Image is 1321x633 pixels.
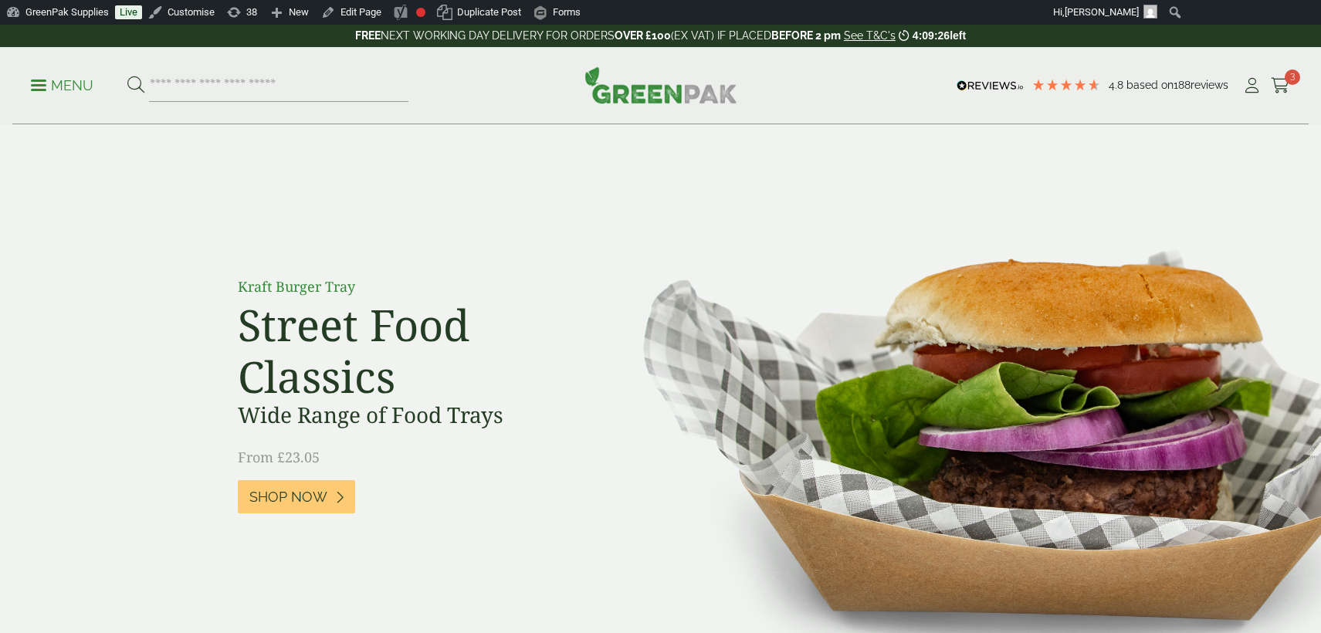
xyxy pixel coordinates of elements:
[115,5,142,19] a: Live
[31,76,93,92] a: Menu
[1271,78,1290,93] i: Cart
[238,276,585,297] p: Kraft Burger Tray
[355,29,381,42] strong: FREE
[584,66,737,103] img: GreenPak Supplies
[615,29,671,42] strong: OVER £100
[416,8,425,17] div: Focus keyphrase not set
[238,299,585,402] h2: Street Food Classics
[1191,79,1228,91] span: reviews
[1109,79,1126,91] span: 4.8
[1126,79,1174,91] span: Based on
[1285,69,1300,85] span: 3
[771,29,841,42] strong: BEFORE 2 pm
[844,29,896,42] a: See T&C's
[950,29,966,42] span: left
[957,80,1024,91] img: REVIEWS.io
[1242,78,1262,93] i: My Account
[913,29,950,42] span: 4:09:26
[238,402,585,428] h3: Wide Range of Food Trays
[238,448,320,466] span: From £23.05
[31,76,93,95] p: Menu
[1271,74,1290,97] a: 3
[249,489,327,506] span: Shop Now
[238,480,355,513] a: Shop Now
[1065,6,1139,18] span: [PERSON_NAME]
[1174,79,1191,91] span: 188
[1031,78,1101,92] div: 4.79 Stars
